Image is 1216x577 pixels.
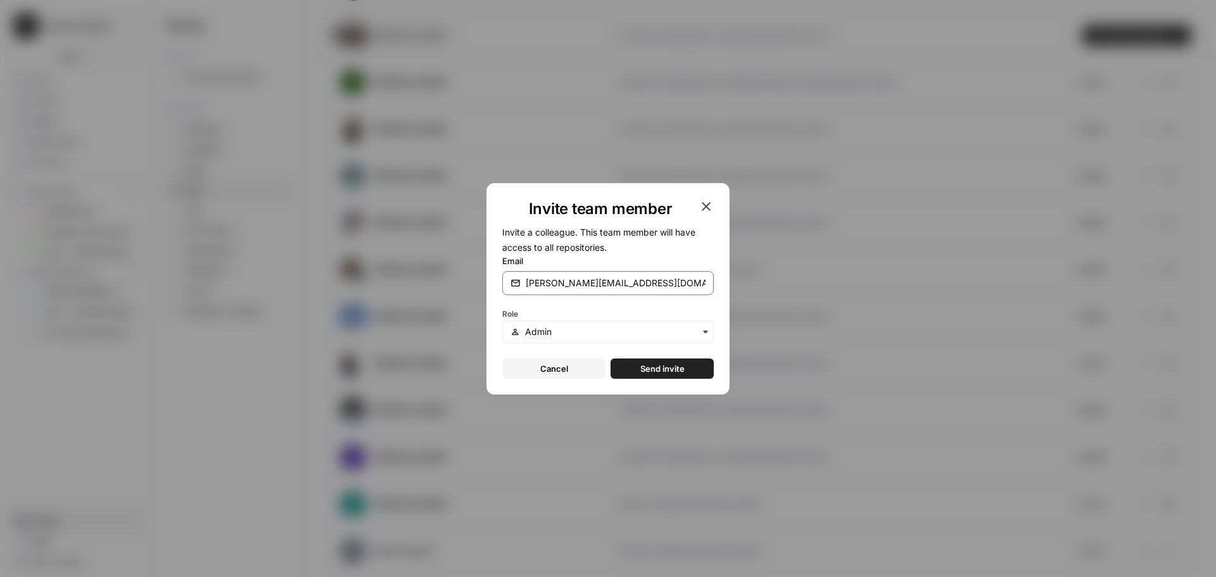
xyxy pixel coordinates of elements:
[502,199,699,219] h1: Invite team member
[502,255,714,267] label: Email
[502,227,695,253] span: Invite a colleague. This team member will have access to all repositories.
[540,362,568,375] span: Cancel
[502,309,518,319] span: Role
[525,326,706,338] input: Admin
[611,358,714,379] button: Send invite
[526,277,706,289] input: email@company.com
[502,358,605,379] button: Cancel
[640,362,685,375] span: Send invite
